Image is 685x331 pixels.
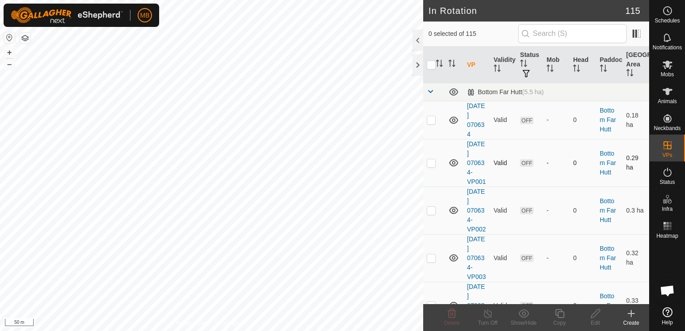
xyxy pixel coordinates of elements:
td: Valid [490,187,516,234]
td: 0 [569,187,596,234]
td: Valid [490,139,516,187]
div: - [546,206,566,215]
div: Show/Hide [506,319,542,327]
a: [DATE] 070634-VP003 [467,235,486,280]
span: 0 selected of 115 [429,29,518,39]
h2: In Rotation [429,5,625,16]
p-sorticon: Activate to sort [520,61,527,68]
span: Infra [662,206,672,212]
span: VPs [662,152,672,158]
input: Search (S) [518,24,627,43]
a: Bottom Far Hutt [600,245,616,271]
span: Schedules [655,18,680,23]
td: Valid [490,234,516,282]
td: 0 [569,101,596,139]
button: + [4,47,15,58]
div: Bottom Far Hutt [467,88,544,96]
span: OFF [520,117,533,124]
span: 115 [625,4,640,17]
p-sorticon: Activate to sort [600,66,607,73]
span: Heatmap [656,233,678,239]
td: 0.18 ha [623,101,649,139]
th: [GEOGRAPHIC_DATA] Area [623,47,649,83]
button: – [4,59,15,70]
div: Open chat [654,277,681,304]
span: OFF [520,207,533,214]
img: Gallagher Logo [11,7,123,23]
td: 0 [569,282,596,329]
div: - [546,115,566,125]
th: Mob [543,47,569,83]
span: OFF [520,254,533,262]
a: [DATE] 070634 [467,102,485,138]
th: Head [569,47,596,83]
td: 0.29 ha [623,139,649,187]
p-sorticon: Activate to sort [436,61,443,68]
span: Help [662,320,673,325]
div: Edit [577,319,613,327]
td: 0.32 ha [623,234,649,282]
span: Mobs [661,72,674,77]
a: Bottom Far Hutt [600,150,616,176]
button: Map Layers [20,33,30,44]
div: Copy [542,319,577,327]
th: Paddock [596,47,623,83]
td: 0 [569,234,596,282]
a: Bottom Far Hutt [600,107,616,133]
a: Contact Us [221,319,247,327]
a: Help [650,304,685,329]
th: VP [464,47,490,83]
span: Neckbands [654,126,681,131]
a: [DATE] 070634-VP004 [467,283,486,328]
p-sorticon: Activate to sort [626,70,633,78]
div: - [546,301,566,310]
span: Notifications [653,45,682,50]
a: Privacy Policy [176,319,210,327]
p-sorticon: Activate to sort [494,66,501,73]
td: Valid [490,101,516,139]
div: - [546,158,566,168]
span: MB [140,11,150,20]
p-sorticon: Activate to sort [448,61,455,68]
td: 0.33 ha [623,282,649,329]
span: (5.5 ha) [522,88,544,96]
div: - [546,253,566,263]
a: [DATE] 070634-VP002 [467,188,486,233]
span: OFF [520,302,533,309]
span: Delete [444,320,460,326]
div: Turn Off [470,319,506,327]
p-sorticon: Activate to sort [546,66,554,73]
a: Bottom Far Hutt [600,292,616,318]
td: Valid [490,282,516,329]
td: 0 [569,139,596,187]
span: Animals [658,99,677,104]
a: [DATE] 070634-VP001 [467,140,486,185]
button: Reset Map [4,32,15,43]
div: Create [613,319,649,327]
th: Status [516,47,543,83]
th: Validity [490,47,516,83]
a: Bottom Far Hutt [600,197,616,223]
span: OFF [520,159,533,167]
p-sorticon: Activate to sort [573,66,580,73]
td: 0.3 ha [623,187,649,234]
span: Status [659,179,675,185]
